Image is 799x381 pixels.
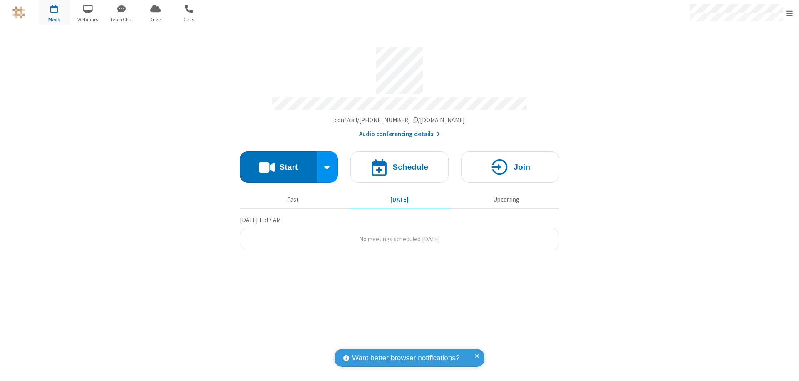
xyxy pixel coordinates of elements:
[392,163,428,171] h4: Schedule
[778,359,793,375] iframe: Chat
[359,129,440,139] button: Audio conferencing details
[350,151,449,183] button: Schedule
[335,116,465,125] button: Copy my meeting room linkCopy my meeting room link
[140,16,171,23] span: Drive
[174,16,205,23] span: Calls
[106,16,137,23] span: Team Chat
[352,353,459,364] span: Want better browser notifications?
[240,215,559,251] section: Today's Meetings
[456,192,556,208] button: Upcoming
[240,151,317,183] button: Start
[335,116,465,124] span: Copy my meeting room link
[461,151,559,183] button: Join
[240,41,559,139] section: Account details
[240,216,281,224] span: [DATE] 11:17 AM
[12,6,25,19] img: QA Selenium DO NOT DELETE OR CHANGE
[243,192,343,208] button: Past
[317,151,338,183] div: Start conference options
[72,16,104,23] span: Webinars
[514,163,530,171] h4: Join
[279,163,298,171] h4: Start
[359,235,440,243] span: No meetings scheduled [DATE]
[350,192,450,208] button: [DATE]
[39,16,70,23] span: Meet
